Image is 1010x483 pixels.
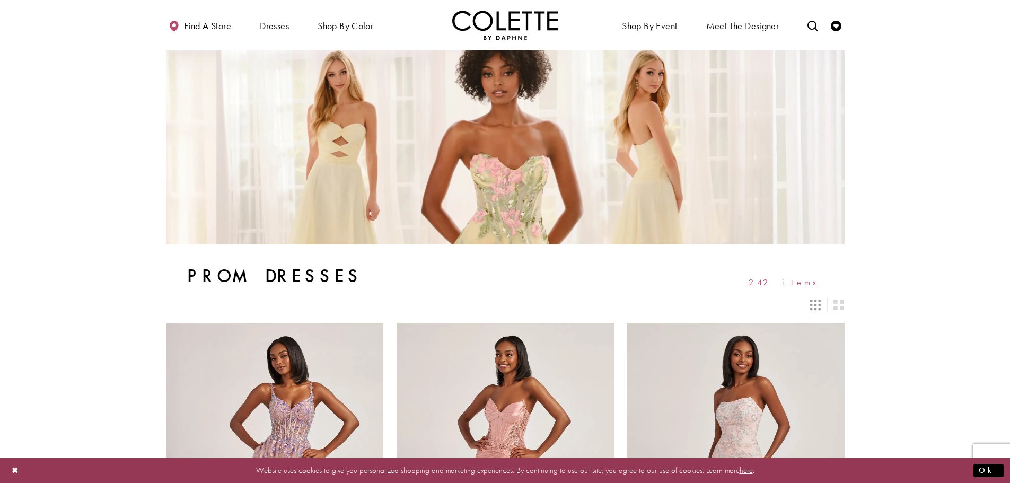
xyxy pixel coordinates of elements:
span: Find a store [184,21,231,31]
span: Shop By Event [622,21,677,31]
button: Close Dialog [6,461,24,480]
a: here [740,465,753,476]
button: Submit Dialog [973,464,1004,477]
span: Shop By Event [619,11,680,40]
span: Switch layout to 2 columns [833,300,844,310]
a: Meet the designer [704,11,782,40]
div: Layout Controls [160,293,851,317]
h1: Prom Dresses [187,266,363,287]
span: Shop by color [318,21,373,31]
p: Website uses cookies to give you personalized shopping and marketing experiences. By continuing t... [76,463,934,478]
a: Toggle search [805,11,821,40]
span: Meet the designer [706,21,779,31]
span: Shop by color [315,11,376,40]
a: Check Wishlist [828,11,844,40]
span: Dresses [260,21,289,31]
span: Switch layout to 3 columns [810,300,821,310]
a: Find a store [166,11,234,40]
a: Visit Home Page [452,11,558,40]
img: Colette by Daphne [452,11,558,40]
span: 242 items [749,278,823,287]
span: Dresses [257,11,292,40]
